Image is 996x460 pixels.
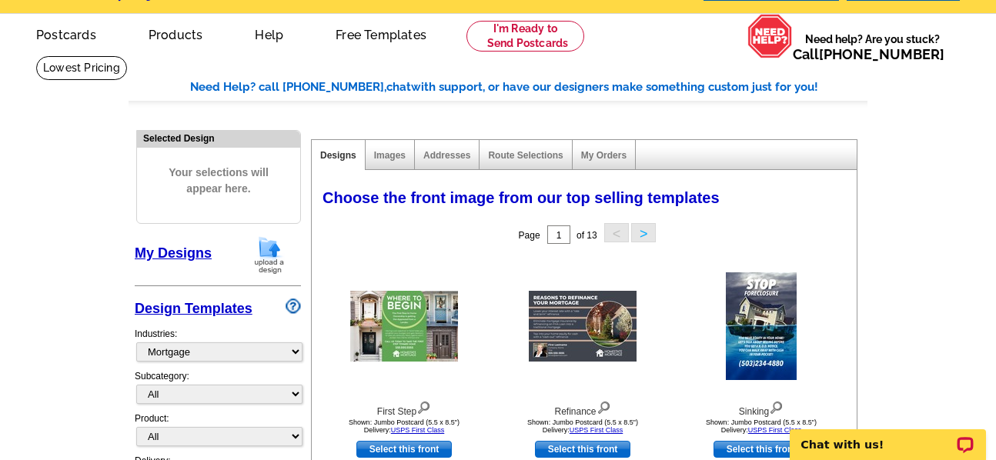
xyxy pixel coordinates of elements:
[391,426,445,434] a: USPS First Class
[416,398,431,415] img: view design details
[677,418,846,434] div: Shown: Jumbo Postcard (5.5 x 8.5") Delivery:
[577,230,597,241] span: of 13
[535,441,630,458] a: use this design
[570,426,623,434] a: USPS First Class
[124,15,228,52] a: Products
[726,272,797,380] img: Sinking
[311,15,451,52] a: Free Templates
[488,150,563,161] a: Route Selections
[12,15,121,52] a: Postcards
[135,319,301,369] div: Industries:
[320,150,356,161] a: Designs
[356,441,452,458] a: use this design
[748,426,802,434] a: USPS First Class
[780,412,996,460] iframe: LiveChat chat widget
[323,189,720,206] span: Choose the front image from our top selling templates
[319,418,489,434] div: Shown: Jumbo Postcard (5.5 x 8.5") Delivery:
[249,235,289,275] img: upload-design
[604,223,629,242] button: <
[714,441,809,458] a: use this design
[135,301,252,316] a: Design Templates
[190,78,867,96] div: Need Help? call [PHONE_NUMBER], with support, or have our designers make something custom just fo...
[423,150,470,161] a: Addresses
[386,80,411,94] span: chat
[350,291,458,362] img: First Step
[597,398,611,415] img: view design details
[529,291,637,362] img: Refinance
[135,245,212,261] a: My Designs
[230,15,308,52] a: Help
[581,150,627,161] a: My Orders
[519,230,540,241] span: Page
[769,398,784,415] img: view design details
[819,46,944,62] a: [PHONE_NUMBER]
[135,369,301,412] div: Subcategory:
[677,398,846,418] div: Sinking
[747,14,793,58] img: help
[319,398,489,418] div: First Step
[793,32,952,62] span: Need help? Are you stuck?
[137,131,300,145] div: Selected Design
[631,223,656,242] button: >
[498,418,667,434] div: Shown: Jumbo Postcard (5.5 x 8.5") Delivery:
[793,46,944,62] span: Call
[374,150,406,161] a: Images
[286,298,301,314] img: design-wizard-help-icon.png
[149,149,289,212] span: Your selections will appear here.
[498,398,667,418] div: Refinance
[135,412,301,454] div: Product:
